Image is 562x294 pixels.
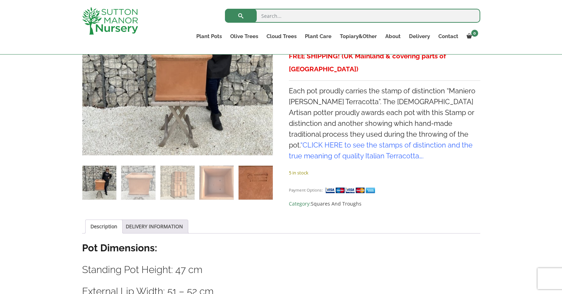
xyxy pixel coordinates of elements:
h3: FREE SHIPPING! (UK Mainland & covering parts of [GEOGRAPHIC_DATA]) [289,50,480,76]
h3: Standing Pot Height: 47 cm [82,263,480,276]
img: Terracotta Tuscan Planter Cube/Square Window Box 50 (Handmade) - Image 5 [239,166,272,200]
span: Category: [289,200,480,208]
a: Plant Pots [192,31,226,41]
a: Topiary&Other [336,31,381,41]
a: DELIVERY INFORMATION [126,220,183,233]
a: Contact [434,31,462,41]
img: Terracotta Tuscan Planter Cube/Square Window Box 50 (Handmade) - Image 4 [199,166,233,200]
a: About [381,31,405,41]
input: Search... [225,9,480,23]
a: Olive Trees [226,31,262,41]
img: logo [82,7,138,35]
img: Terracotta Tuscan Planter Cube/Square Window Box 50 (Handmade) - Image 3 [160,166,194,200]
img: payment supported [325,187,378,194]
a: Delivery [405,31,434,41]
img: Terracotta Tuscan Planter Cube/Square Window Box 50 (Handmade) [82,166,116,200]
p: 5 in stock [289,168,480,177]
a: Description [90,220,117,233]
span: “ …. [289,141,473,160]
a: Squares And Troughs [311,200,362,207]
small: Payment Options: [289,187,323,193]
span: 0 [471,30,478,37]
strong: Pot Dimensions: [82,242,157,254]
a: CLICK HERE to see the stamps of distinction and the true meaning of quality Italian Terracotta [289,141,473,160]
img: Terracotta Tuscan Planter Cube/Square Window Box 50 (Handmade) - Image 2 [121,166,155,200]
span: Each pot proudly carries the stamp of distinction “Maniero [PERSON_NAME] Terracotta”. The [DEMOGR... [289,87,475,160]
a: Plant Care [301,31,336,41]
a: Cloud Trees [262,31,301,41]
a: 0 [462,31,480,41]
